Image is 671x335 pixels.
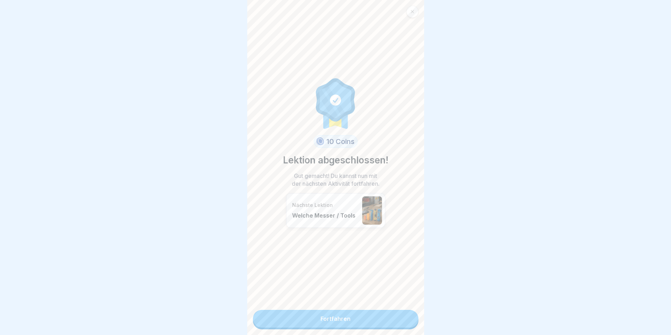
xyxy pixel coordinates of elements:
p: Welche Messer / Tools [292,212,359,219]
img: coin.svg [315,136,325,147]
p: Lektion abgeschlossen! [283,154,388,167]
img: completion.svg [312,76,359,129]
a: Fortfahren [253,310,418,328]
p: Nächste Lektion [292,202,359,208]
div: 10 Coins [314,135,358,148]
p: Gut gemacht! Du kannst nun mit der nächsten Aktivität fortfahren. [290,172,382,187]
